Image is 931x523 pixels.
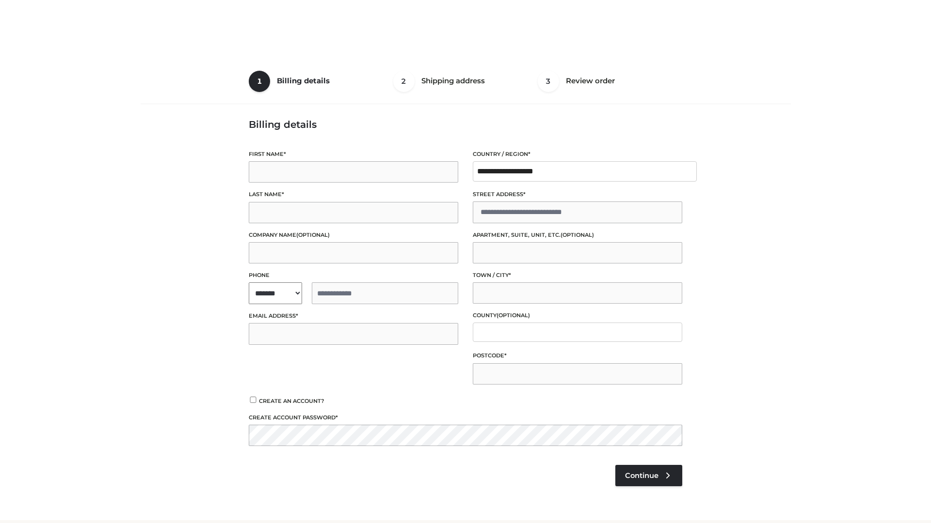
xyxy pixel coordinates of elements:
label: Country / Region [473,150,682,159]
span: (optional) [497,312,530,319]
label: Create account password [249,413,682,422]
label: Postcode [473,351,682,360]
label: County [473,311,682,320]
label: Email address [249,311,458,321]
label: Phone [249,271,458,280]
input: Create an account? [249,397,257,403]
h3: Billing details [249,119,682,130]
span: 3 [538,71,559,92]
label: First name [249,150,458,159]
span: 1 [249,71,270,92]
span: Continue [625,471,658,480]
label: Last name [249,190,458,199]
span: (optional) [296,231,330,238]
span: Shipping address [421,76,485,85]
a: Continue [615,465,682,486]
label: Company name [249,231,458,240]
label: Street address [473,190,682,199]
span: Create an account? [259,398,324,404]
span: Review order [566,76,615,85]
span: (optional) [561,231,594,238]
label: Town / City [473,271,682,280]
span: Billing details [277,76,330,85]
label: Apartment, suite, unit, etc. [473,231,682,240]
span: 2 [393,71,415,92]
